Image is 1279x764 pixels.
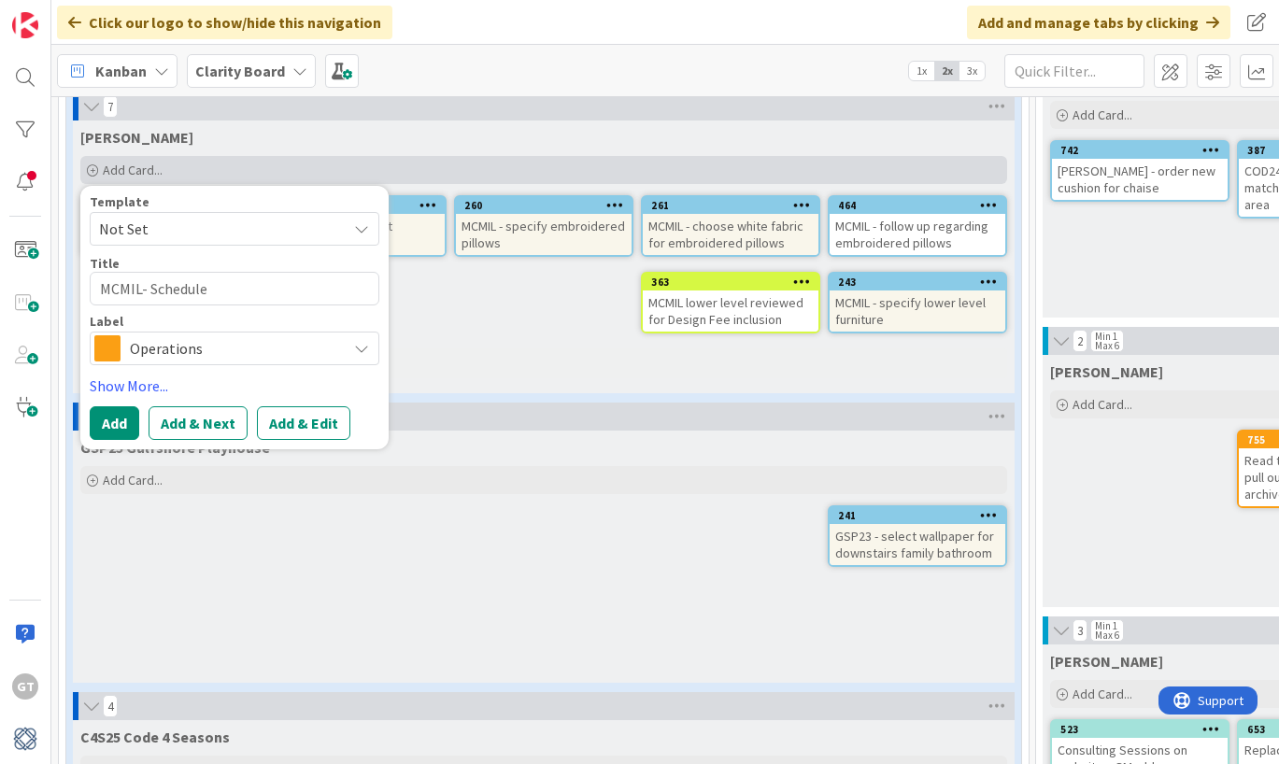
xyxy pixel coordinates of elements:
[1050,652,1163,671] span: Hannah
[90,375,379,397] a: Show More...
[651,199,818,212] div: 261
[80,348,1007,378] a: Show Less (2)
[1073,330,1087,352] span: 2
[1004,54,1144,88] input: Quick Filter...
[1095,630,1119,640] div: Max 6
[830,524,1005,565] div: GSP23 - select wallpaper for downstairs family bathroom
[643,274,818,332] div: 363MCMIL lower level reviewed for Design Fee inclusion
[12,726,38,752] img: avatar
[1060,723,1228,736] div: 523
[909,62,934,80] span: 1x
[643,290,818,332] div: MCMIL lower level reviewed for Design Fee inclusion
[1095,341,1119,350] div: Max 6
[830,214,1005,255] div: MCMIL - follow up regarding embroidered pillows
[830,197,1005,214] div: 464
[1073,396,1132,413] span: Add Card...
[1052,142,1228,159] div: 742
[643,214,818,255] div: MCMIL - choose white fabric for embroidered pillows
[464,199,632,212] div: 260
[1052,721,1228,738] div: 523
[90,195,149,208] span: Template
[103,95,118,118] span: 7
[90,406,139,440] button: Add
[830,274,1005,290] div: 243
[838,199,1005,212] div: 464
[1073,686,1132,702] span: Add Card...
[1052,159,1228,200] div: [PERSON_NAME] - order new cushion for chaise
[39,3,85,25] span: Support
[195,62,285,80] b: Clarity Board
[103,472,163,488] span: Add Card...
[90,315,123,328] span: Label
[1073,619,1087,642] span: 3
[130,335,337,361] span: Operations
[830,274,1005,332] div: 243MCMIL - specify lower level furniture
[830,507,1005,565] div: 241GSP23 - select wallpaper for downstairs family bathroom
[1052,142,1228,200] div: 742[PERSON_NAME] - order new cushion for chaise
[838,276,1005,289] div: 243
[830,290,1005,332] div: MCMIL - specify lower level furniture
[90,272,379,305] textarea: MCMIL- Schedu
[967,6,1230,39] div: Add and manage tabs by clicking
[838,509,1005,522] div: 241
[643,197,818,214] div: 261
[90,255,120,272] label: Title
[643,197,818,255] div: 261MCMIL - choose white fabric for embroidered pillows
[80,438,270,457] span: GSP25 Gulfshore Playhouse
[651,276,818,289] div: 363
[149,406,248,440] button: Add & Next
[103,162,163,178] span: Add Card...
[12,673,38,700] div: GT
[456,197,632,214] div: 260
[456,214,632,255] div: MCMIL - specify embroidered pillows
[1073,106,1132,123] span: Add Card...
[80,128,193,147] span: MCMIL McMillon
[257,406,350,440] button: Add & Edit
[99,217,333,241] span: Not Set
[1095,621,1117,630] div: Min 1
[57,6,392,39] div: Click our logo to show/hide this navigation
[95,60,147,82] span: Kanban
[12,12,38,38] img: Visit kanbanzone.com
[934,62,959,80] span: 2x
[1095,332,1117,341] div: Min 1
[103,695,118,717] span: 4
[643,274,818,290] div: 363
[830,197,1005,255] div: 464MCMIL - follow up regarding embroidered pillows
[1060,144,1228,157] div: 742
[830,507,1005,524] div: 241
[959,62,985,80] span: 3x
[80,728,230,746] span: C4S25 Code 4 Seasons
[1050,362,1163,381] span: Lisa K.
[456,197,632,255] div: 260MCMIL - specify embroidered pillows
